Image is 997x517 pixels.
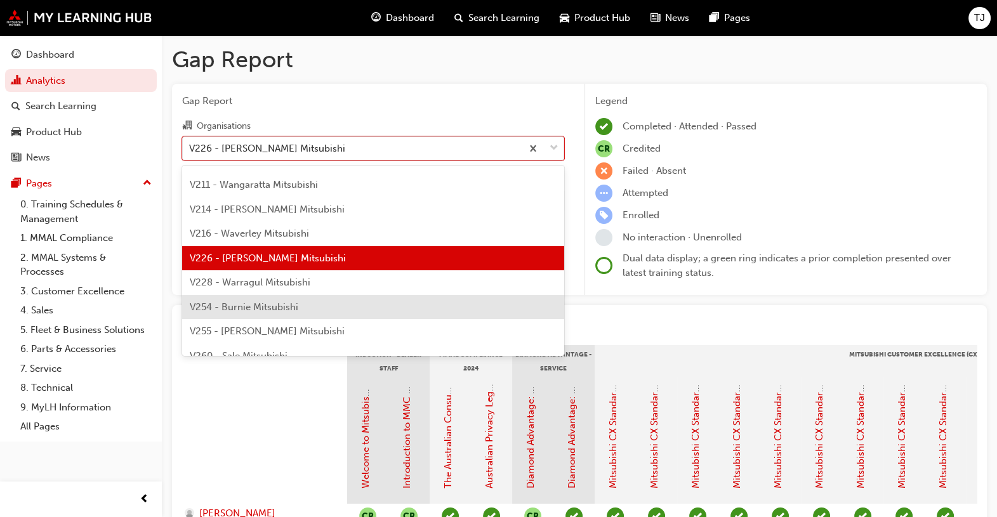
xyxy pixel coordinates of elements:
[560,10,569,26] span: car-icon
[710,10,719,26] span: pages-icon
[15,359,157,379] a: 7. Service
[595,229,612,246] span: learningRecordVerb_NONE-icon
[11,127,21,138] span: car-icon
[5,43,157,67] a: Dashboard
[143,175,152,192] span: up-icon
[5,121,157,144] a: Product Hub
[15,398,157,417] a: 9. MyLH Information
[11,75,21,87] span: chart-icon
[550,140,558,157] span: down-icon
[15,378,157,398] a: 8. Technical
[182,94,564,108] span: Gap Report
[595,118,612,135] span: learningRecordVerb_COMPLETE-icon
[444,5,550,31] a: search-iconSearch Learning
[724,11,750,25] span: Pages
[623,209,659,221] span: Enrolled
[26,125,82,140] div: Product Hub
[190,252,346,264] span: V226 - [PERSON_NAME] Mitsubishi
[595,185,612,202] span: learningRecordVerb_ATTEMPT-icon
[5,172,157,195] button: Pages
[190,277,310,288] span: V228 - Warragul Mitsubishi
[190,179,318,190] span: V211 - Wangaratta Mitsubishi
[6,10,152,26] img: mmal
[11,178,21,190] span: pages-icon
[595,94,977,108] div: Legend
[347,345,430,377] div: Induction - Dealer Staff
[595,140,612,157] span: null-icon
[5,41,157,172] button: DashboardAnalyticsSearch LearningProduct HubNews
[650,10,660,26] span: news-icon
[190,204,345,215] span: V214 - [PERSON_NAME] Mitsubishi
[623,187,668,199] span: Attempted
[15,417,157,436] a: All Pages
[454,10,463,26] span: search-icon
[623,232,742,243] span: No interaction · Unenrolled
[190,228,309,239] span: V216 - Waverley Mitsubishi
[11,152,21,164] span: news-icon
[190,325,345,337] span: V255 - [PERSON_NAME] Mitsubishi
[11,49,21,61] span: guage-icon
[15,228,157,248] a: 1. MMAL Compliance
[140,492,149,507] span: prev-icon
[5,95,157,118] a: Search Learning
[968,7,991,29] button: TJ
[623,165,686,176] span: Failed · Absent
[607,318,619,488] a: Mitsubishi CX Standards - Introduction
[5,146,157,169] a: News
[974,11,985,25] span: TJ
[623,143,661,154] span: Credited
[190,301,298,313] span: V254 - Burnie Mitsubishi
[11,101,20,112] span: search-icon
[386,11,434,25] span: Dashboard
[550,5,640,31] a: car-iconProduct Hub
[525,332,536,488] a: Diamond Advantage: Fundamentals
[26,150,50,165] div: News
[15,320,157,340] a: 5. Fleet & Business Solutions
[15,195,157,228] a: 0. Training Schedules & Management
[699,5,760,31] a: pages-iconPages
[190,155,303,166] span: V205 - Lilydale Mitsubishi
[595,207,612,224] span: learningRecordVerb_ENROLL-icon
[26,48,74,62] div: Dashboard
[15,339,157,359] a: 6. Parts & Accessories
[189,141,345,155] div: V226 - [PERSON_NAME] Mitsubishi
[182,121,192,132] span: organisation-icon
[172,46,987,74] h1: Gap Report
[566,324,578,488] a: Diamond Advantage: Service Training
[623,252,951,278] span: Dual data display; a green ring indicates a prior completion presented over latest training status.
[623,121,756,132] span: Completed · Attended · Passed
[197,120,251,133] div: Organisations
[430,345,512,377] div: MMAL Compliance 2024
[15,248,157,282] a: 2. MMAL Systems & Processes
[15,301,157,320] a: 4. Sales
[574,11,630,25] span: Product Hub
[5,69,157,93] a: Analytics
[371,10,381,26] span: guage-icon
[26,176,52,191] div: Pages
[190,350,287,362] span: V260 - Sale Mitsubishi
[595,162,612,180] span: learningRecordVerb_FAIL-icon
[15,282,157,301] a: 3. Customer Excellence
[665,11,689,25] span: News
[640,5,699,31] a: news-iconNews
[25,99,96,114] div: Search Learning
[512,345,595,377] div: Diamond Advantage - Service
[361,5,444,31] a: guage-iconDashboard
[468,11,539,25] span: Search Learning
